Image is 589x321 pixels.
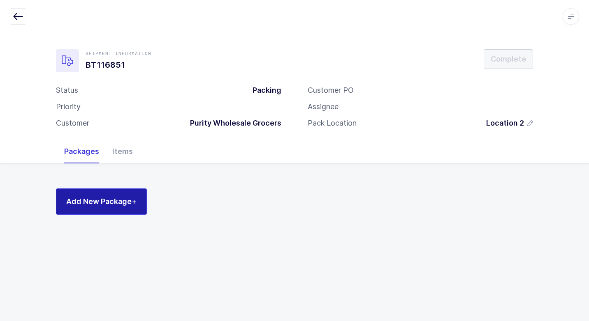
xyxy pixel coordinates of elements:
div: Purity Wholesale Grocers [183,118,281,128]
div: Priority [56,102,81,112]
span: Location 2 [486,118,524,128]
span: + [132,197,137,206]
div: Shipment Information [86,50,151,57]
div: Pack Location [308,118,357,128]
div: Packing [246,85,281,95]
div: Status [56,85,78,95]
button: Location 2 [486,118,533,128]
h1: BT116851 [86,58,151,71]
div: Items [106,140,139,163]
button: Add New Package+ [56,188,147,215]
span: Add New Package [66,196,137,206]
span: Complete [491,54,526,64]
div: Customer [56,118,89,128]
div: Customer PO [308,85,354,95]
div: Assignee [308,102,339,112]
div: Packages [58,140,106,163]
button: Complete [484,49,533,69]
